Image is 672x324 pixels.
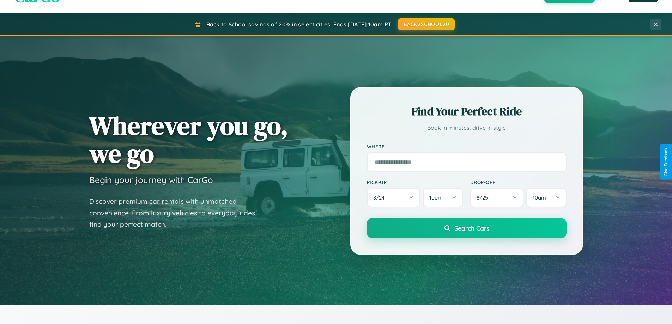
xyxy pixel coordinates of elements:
label: Pick-up [367,179,463,185]
span: Search Cars [454,224,489,232]
button: 10am [526,188,566,207]
h3: Begin your journey with CarGo [89,175,213,185]
span: 8 / 24 [373,194,388,201]
p: Discover premium car rentals with unmatched convenience. From luxury vehicles to everyday rides, ... [89,196,266,230]
span: Back to School savings of 20% in select cities! Ends [DATE] 10am PT. [206,21,393,28]
div: Give Feedback [664,148,668,176]
h2: Find Your Perfect Ride [367,104,567,119]
button: 8/25 [470,188,524,207]
button: 10am [423,188,463,207]
span: 10am [533,194,546,201]
button: BACK2SCHOOL20 [398,18,455,30]
p: Book in minutes, drive in style [367,123,567,133]
button: Search Cars [367,218,567,238]
span: 10am [429,194,443,201]
span: 8 / 25 [477,194,491,201]
label: Drop-off [470,179,567,185]
h1: Wherever you go, we go [89,112,288,167]
label: Where [367,143,567,149]
button: 8/24 [367,188,420,207]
